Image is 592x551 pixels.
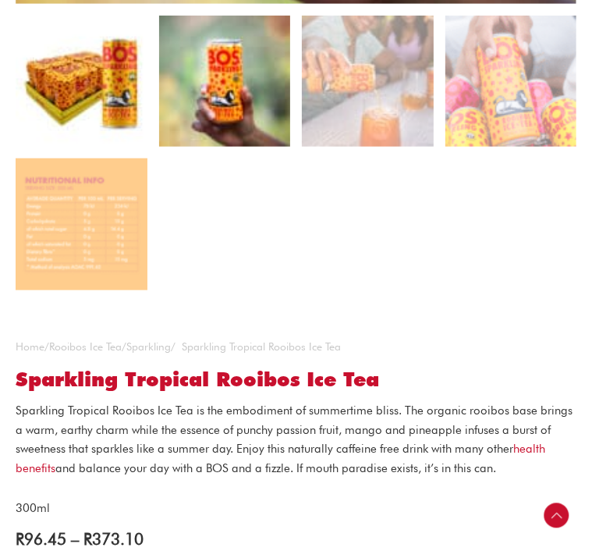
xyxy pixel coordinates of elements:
img: sparkling tropical rooibos ice tea [16,16,147,148]
a: Home [16,340,44,353]
p: Sparkling Tropical Rooibos Ice Tea is the embodiment of summertime bliss. The organic rooibos bas... [16,401,576,478]
p: 300ml [16,499,576,518]
h1: Sparkling Tropical Rooibos Ice Tea [16,368,576,392]
a: Sparkling [126,340,171,353]
span: R [83,529,92,549]
a: Rooibos Ice Tea [49,340,122,353]
img: Sparkling Tropical Rooibos Ice Tea - Image 3 [302,16,434,148]
span: R [16,529,24,549]
img: 5 Reasons to Love Our New BOS Sparkling Rooibos Ice Teas [445,16,577,148]
img: Sparkling Tropical Rooibos Ice Tea - Image 2 [159,16,291,148]
span: – [71,529,79,549]
img: Sparkling Tropical Rooibos Ice Tea - Image 5 [16,158,147,290]
nav: Breadcrumb [16,337,576,357]
bdi: 96.45 [16,529,66,549]
bdi: 373.10 [83,529,144,549]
